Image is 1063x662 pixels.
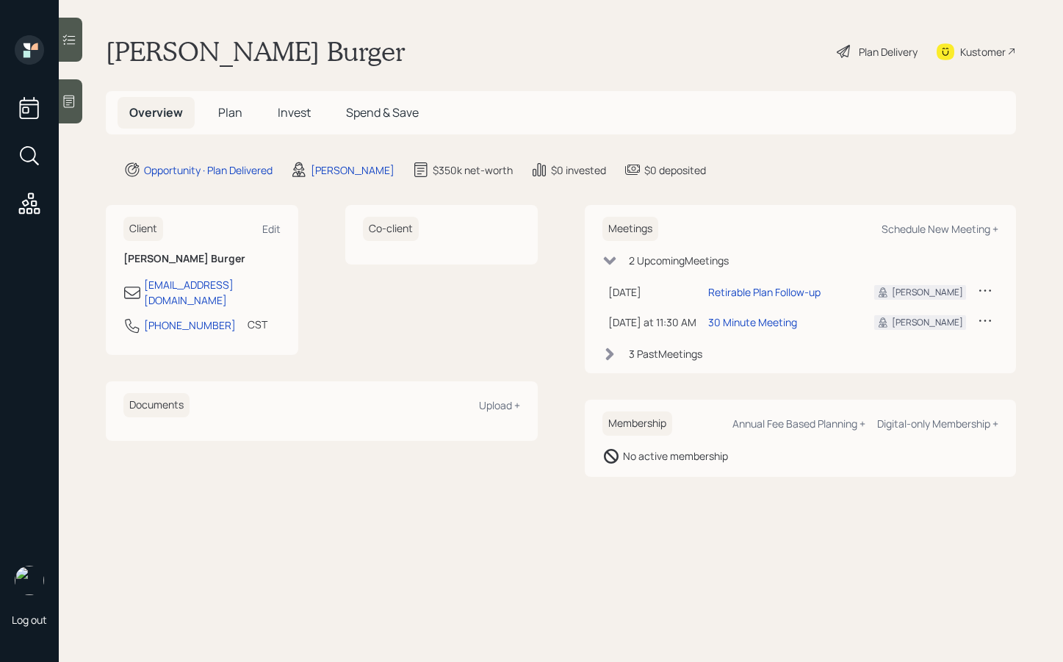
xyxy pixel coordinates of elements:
[123,393,190,417] h6: Documents
[106,35,406,68] h1: [PERSON_NAME] Burger
[363,217,419,241] h6: Co-client
[433,162,513,178] div: $350k net-worth
[12,613,47,627] div: Log out
[629,253,729,268] div: 2 Upcoming Meeting s
[859,44,918,60] div: Plan Delivery
[479,398,520,412] div: Upload +
[892,316,963,329] div: [PERSON_NAME]
[602,217,658,241] h6: Meetings
[708,314,797,330] div: 30 Minute Meeting
[262,222,281,236] div: Edit
[278,104,311,120] span: Invest
[892,286,963,299] div: [PERSON_NAME]
[644,162,706,178] div: $0 deposited
[732,417,865,431] div: Annual Fee Based Planning +
[218,104,242,120] span: Plan
[123,217,163,241] h6: Client
[882,222,998,236] div: Schedule New Meeting +
[708,284,821,300] div: Retirable Plan Follow-up
[602,411,672,436] h6: Membership
[248,317,267,332] div: CST
[129,104,183,120] span: Overview
[144,277,281,308] div: [EMAIL_ADDRESS][DOMAIN_NAME]
[877,417,998,431] div: Digital-only Membership +
[144,162,273,178] div: Opportunity · Plan Delivered
[15,566,44,595] img: aleksandra-headshot.png
[629,346,702,361] div: 3 Past Meeting s
[623,448,728,464] div: No active membership
[311,162,394,178] div: [PERSON_NAME]
[123,253,281,265] h6: [PERSON_NAME] Burger
[144,317,236,333] div: [PHONE_NUMBER]
[608,314,696,330] div: [DATE] at 11:30 AM
[551,162,606,178] div: $0 invested
[608,284,696,300] div: [DATE]
[346,104,419,120] span: Spend & Save
[960,44,1006,60] div: Kustomer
